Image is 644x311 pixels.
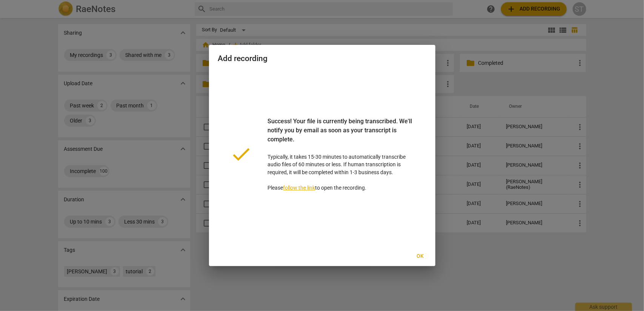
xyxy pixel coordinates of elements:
p: Typically, it takes 15-30 minutes to automatically transcribe audio files of 60 minutes or less. ... [268,117,414,192]
span: done [230,143,253,165]
a: follow the link [283,185,315,191]
h2: Add recording [218,54,426,63]
div: Success! Your file is currently being transcribed. We'll notify you by email as soon as your tran... [268,117,414,153]
button: Ok [408,250,432,263]
span: Ok [414,253,426,260]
